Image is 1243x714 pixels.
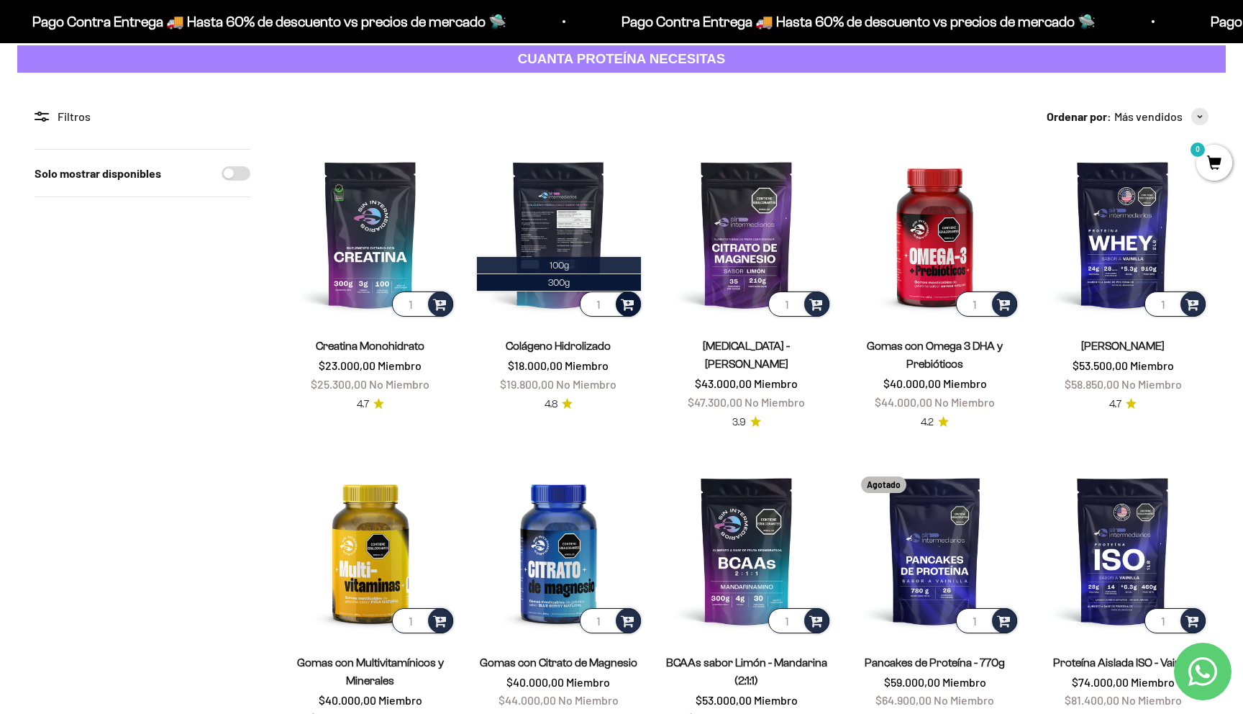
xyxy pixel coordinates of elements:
span: No Miembro [934,693,994,707]
button: Más vendidos [1114,107,1208,126]
span: Miembro [754,376,798,390]
span: $44.000,00 [498,693,556,707]
span: $40.000,00 [506,675,564,689]
span: $53.000,00 [696,693,752,707]
span: Más vendidos [1114,107,1183,126]
span: $44.000,00 [875,395,932,409]
span: Miembro [754,693,798,707]
span: $74.000,00 [1072,675,1129,689]
span: $58.850,00 [1065,377,1119,391]
span: No Miembro [369,377,429,391]
a: 4.84.8 de 5.0 estrellas [545,397,573,412]
span: Miembro [1131,675,1175,689]
span: $40.000,00 [319,693,376,707]
span: $18.000,00 [508,358,563,372]
span: $53.500,00 [1073,358,1128,372]
a: Proteína Aislada ISO - Vainilla [1053,656,1193,669]
span: $64.900,00 [875,693,932,707]
a: CUANTA PROTEÍNA NECESITAS [17,45,1226,73]
a: 0 [1196,156,1232,172]
span: No Miembro [1121,693,1182,707]
a: 3.93.9 de 5.0 estrellas [732,415,761,430]
div: Filtros [35,107,250,126]
a: [MEDICAL_DATA] - [PERSON_NAME] [703,340,790,370]
span: 4.7 [1109,397,1121,412]
span: $25.300,00 [311,377,367,391]
a: 4.74.7 de 5.0 estrellas [1109,397,1137,412]
span: $59.000,00 [884,675,940,689]
a: [PERSON_NAME] [1081,340,1165,352]
span: 4.2 [921,415,934,430]
span: 3.9 [732,415,746,430]
span: No Miembro [556,377,616,391]
img: Colágeno Hidrolizado [473,149,645,320]
a: BCAAs sabor Limón - Mandarina (2:1:1) [666,656,827,687]
strong: CUANTA PROTEÍNA NECESITAS [518,51,726,66]
span: 4.8 [545,397,557,412]
a: Gomas con Citrato de Magnesio [480,656,637,669]
a: Gomas con Omega 3 DHA y Prebióticos [867,340,1003,370]
span: $43.000,00 [695,376,752,390]
span: $81.400,00 [1065,693,1119,707]
p: Pago Contra Entrega 🚚 Hasta 60% de descuento vs precios de mercado 🛸 [619,10,1093,33]
a: Pancakes de Proteína - 770g [865,656,1005,669]
a: 4.74.7 de 5.0 estrellas [357,397,384,412]
span: Miembro [378,358,422,372]
p: Pago Contra Entrega 🚚 Hasta 60% de descuento vs precios de mercado 🛸 [30,10,504,33]
span: $23.000,00 [319,358,375,372]
span: No Miembro [934,395,995,409]
span: No Miembro [1121,377,1182,391]
span: Miembro [565,358,609,372]
span: No Miembro [745,395,805,409]
a: 4.24.2 de 5.0 estrellas [921,415,949,430]
span: 300g [548,277,570,288]
span: 100g [550,260,569,271]
span: $40.000,00 [883,376,941,390]
span: No Miembro [558,693,619,707]
mark: 0 [1189,141,1206,158]
a: Colágeno Hidrolizado [506,340,611,352]
a: Gomas con Multivitamínicos y Minerales [297,656,444,687]
span: 4.7 [357,397,369,412]
span: $47.300,00 [688,395,742,409]
span: Miembro [378,693,422,707]
span: Ordenar por: [1047,107,1111,126]
span: Miembro [1130,358,1174,372]
span: Miembro [943,376,987,390]
span: $19.800,00 [500,377,554,391]
a: Creatina Monohidrato [316,340,424,352]
label: Solo mostrar disponibles [35,164,161,183]
span: Miembro [566,675,610,689]
span: Miembro [942,675,986,689]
